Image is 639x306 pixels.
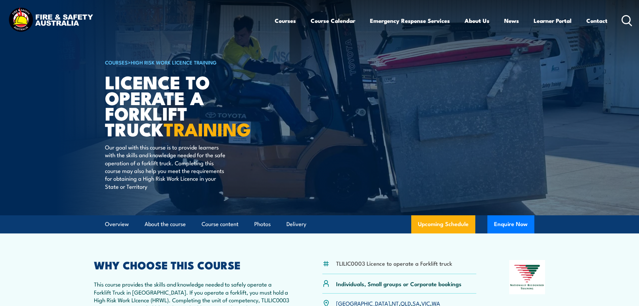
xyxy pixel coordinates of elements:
a: Courses [275,12,296,30]
a: Overview [105,215,129,233]
h6: > [105,58,271,66]
h2: WHY CHOOSE THIS COURSE [94,260,290,269]
img: Nationally Recognised Training logo. [509,260,545,294]
a: Emergency Response Services [370,12,450,30]
a: Learner Portal [534,12,572,30]
a: News [504,12,519,30]
a: Delivery [286,215,306,233]
p: Individuals, Small groups or Corporate bookings [336,280,462,288]
a: About Us [465,12,489,30]
a: Upcoming Schedule [411,215,475,233]
p: Our goal with this course is to provide learners with the skills and knowledge needed for the saf... [105,143,227,190]
li: TLILIC0003 Licence to operate a Forklift truck [336,259,452,267]
a: Photos [254,215,271,233]
button: Enquire Now [487,215,534,233]
a: Contact [586,12,607,30]
strong: TRAINING [164,115,251,142]
a: About the course [145,215,186,233]
a: Course content [202,215,238,233]
a: High Risk Work Licence Training [131,58,217,66]
a: COURSES [105,58,128,66]
h1: Licence to operate a forklift truck [105,74,271,137]
a: Course Calendar [311,12,355,30]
